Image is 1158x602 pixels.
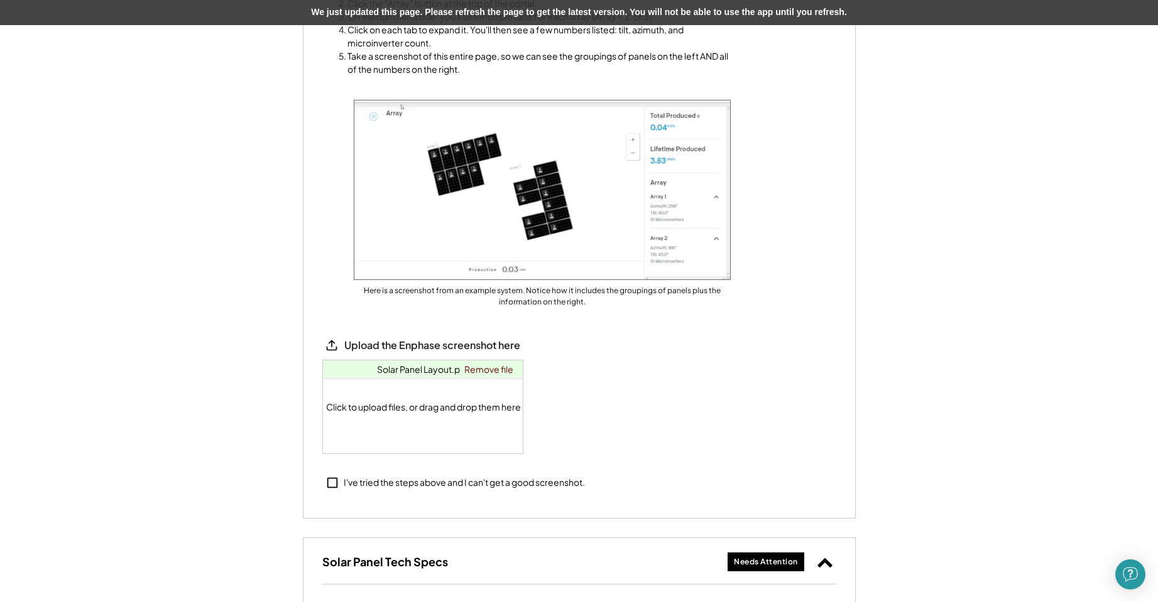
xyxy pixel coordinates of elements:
img: enphase-example.png [354,100,730,279]
h3: Solar Panel Tech Specs [322,554,448,569]
a: Solar Panel Layout.pdf [377,363,469,375]
div: Here is a screenshot from an example system. Notice how it includes the groupings of panels plus ... [354,285,731,308]
div: I've tried the steps above and I can't get a good screenshot. [344,476,585,489]
div: Upload the Enphase screenshot here [344,339,520,352]
li: Click on each tab to expand it. You'll then see a few numbers listed: tilt, azimuth, and microinv... [347,23,731,50]
li: Take a screenshot of this entire page, so we can see the groupings of panels on the left AND all ... [347,50,731,76]
div: Needs Attention [734,557,798,567]
div: Open Intercom Messenger [1115,559,1145,589]
a: Remove file [460,360,518,378]
div: Click to upload files, or drag and drop them here [323,360,524,453]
